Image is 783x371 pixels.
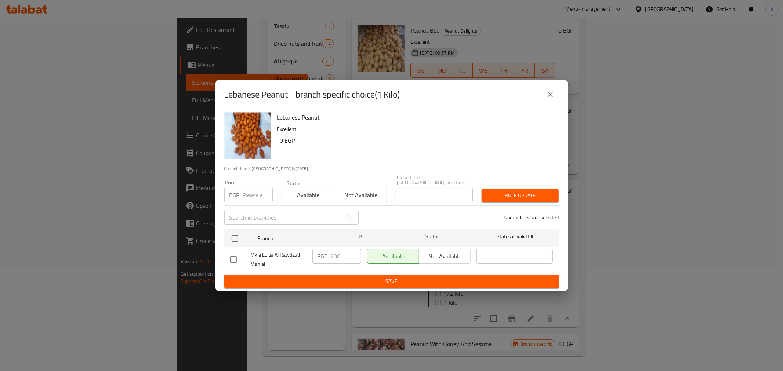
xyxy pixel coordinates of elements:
p: Excellent [277,125,553,134]
button: close [541,86,559,103]
p: EGP [318,252,328,261]
h2: Lebanese Peanut - branch specific choice(1 Kilo) [224,89,400,100]
input: Please enter price [331,249,361,264]
span: Available [285,190,331,201]
span: Save [230,277,553,286]
span: Status is valid till [476,232,553,241]
span: Price [340,232,388,241]
h6: 0 EGP [280,135,553,146]
img: Lebanese Peanut [224,112,271,159]
input: Search in branches [224,210,342,225]
input: Please enter price [243,188,273,202]
h6: Lebanese Peanut [277,112,553,122]
span: Branch [257,234,334,243]
span: Bulk update [487,191,553,200]
button: Save [224,275,559,288]
span: Not available [337,190,384,201]
span: Status [394,232,471,241]
button: Not available [334,188,387,202]
p: 0 branche(s) are selected [504,214,559,221]
p: EGP [229,191,240,199]
span: Mkla Lulua Al Rawda,Al Manial [251,250,307,269]
button: Bulk update [482,189,559,202]
button: Available [282,188,334,202]
p: Current time in [GEOGRAPHIC_DATA] is [DATE] [224,165,559,172]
